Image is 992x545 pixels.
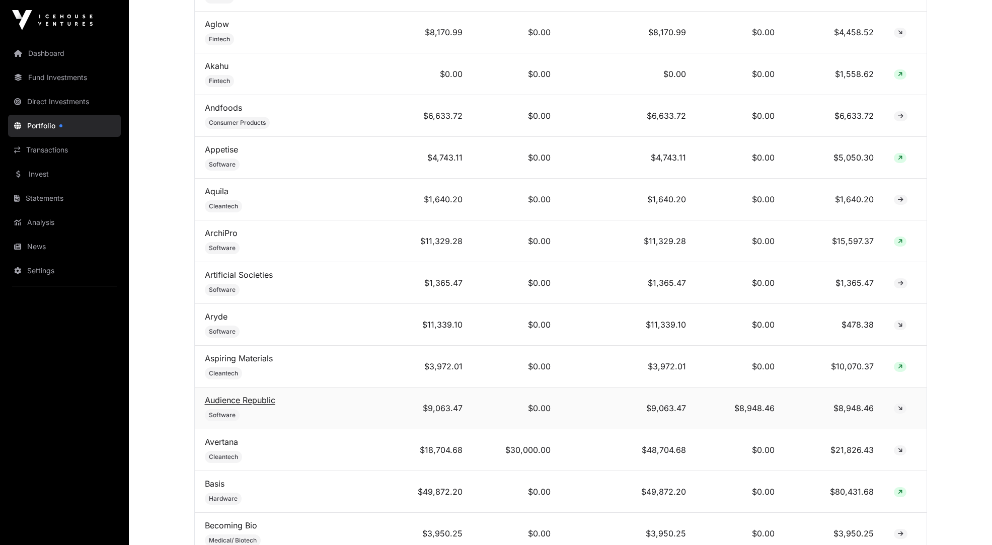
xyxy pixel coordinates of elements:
td: $0.00 [696,53,785,95]
td: $0.00 [696,346,785,387]
td: $9,063.47 [390,387,472,429]
td: $3,972.01 [561,346,696,387]
a: Appetise [205,144,238,154]
td: $1,558.62 [785,53,884,95]
td: $0.00 [696,179,785,220]
td: $478.38 [785,304,884,346]
td: $4,743.11 [561,137,696,179]
td: $15,597.37 [785,220,884,262]
td: $1,365.47 [390,262,472,304]
a: Becoming Bio [205,520,257,530]
td: $0.00 [473,220,561,262]
td: $0.00 [473,179,561,220]
td: $0.00 [390,53,472,95]
td: $30,000.00 [473,429,561,471]
td: $3,972.01 [390,346,472,387]
td: $1,640.20 [390,179,472,220]
a: Artificial Societies [205,270,273,280]
img: Icehouse Ventures Logo [12,10,93,30]
td: $0.00 [561,53,696,95]
td: $4,458.52 [785,12,884,53]
a: Settings [8,260,121,282]
td: $1,640.20 [785,179,884,220]
span: Medical/ Biotech [209,536,257,544]
td: $80,431.68 [785,471,884,513]
td: $49,872.20 [390,471,472,513]
td: $0.00 [696,12,785,53]
iframe: Chat Widget [942,497,992,545]
td: $0.00 [473,262,561,304]
a: Transactions [8,139,121,161]
span: Software [209,328,236,336]
a: Aspiring Materials [205,353,273,363]
a: Dashboard [8,42,121,64]
td: $6,633.72 [390,95,472,137]
td: $0.00 [473,387,561,429]
td: $9,063.47 [561,387,696,429]
td: $0.00 [473,304,561,346]
td: $0.00 [473,346,561,387]
a: Audience Republic [205,395,275,405]
span: Software [209,161,236,169]
td: $0.00 [696,137,785,179]
td: $0.00 [473,53,561,95]
td: $8,170.99 [390,12,472,53]
a: News [8,236,121,258]
td: $49,872.20 [561,471,696,513]
td: $21,826.43 [785,429,884,471]
a: Invest [8,163,121,185]
td: $1,640.20 [561,179,696,220]
span: Hardware [209,495,238,503]
a: Direct Investments [8,91,121,113]
span: Software [209,411,236,419]
span: Consumer Products [209,119,266,127]
td: $1,365.47 [785,262,884,304]
td: $1,365.47 [561,262,696,304]
a: Avertana [205,437,238,447]
span: Fintech [209,77,230,85]
td: $8,170.99 [561,12,696,53]
a: Aryde [205,312,227,322]
td: $0.00 [473,12,561,53]
span: Software [209,286,236,294]
td: $0.00 [696,95,785,137]
td: $18,704.68 [390,429,472,471]
td: $0.00 [696,304,785,346]
span: Cleantech [209,202,238,210]
td: $6,633.72 [561,95,696,137]
span: Software [209,244,236,252]
td: $11,329.28 [390,220,472,262]
span: Cleantech [209,453,238,461]
td: $11,339.10 [561,304,696,346]
a: Aglow [205,19,229,29]
td: $10,070.37 [785,346,884,387]
td: $0.00 [473,137,561,179]
td: $11,329.28 [561,220,696,262]
td: $5,050.30 [785,137,884,179]
a: Akahu [205,61,228,71]
a: Portfolio [8,115,121,137]
span: Fintech [209,35,230,43]
td: $11,339.10 [390,304,472,346]
td: $0.00 [473,95,561,137]
td: $0.00 [473,471,561,513]
a: ArchiPro [205,228,238,238]
td: $0.00 [696,471,785,513]
td: $8,948.46 [785,387,884,429]
a: Aquila [205,186,228,196]
td: $4,743.11 [390,137,472,179]
a: Fund Investments [8,66,121,89]
a: Andfoods [205,103,242,113]
td: $48,704.68 [561,429,696,471]
a: Basis [205,479,224,489]
td: $0.00 [696,220,785,262]
td: $0.00 [696,262,785,304]
td: $6,633.72 [785,95,884,137]
a: Analysis [8,211,121,233]
td: $0.00 [696,429,785,471]
span: Cleantech [209,369,238,377]
a: Statements [8,187,121,209]
td: $8,948.46 [696,387,785,429]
